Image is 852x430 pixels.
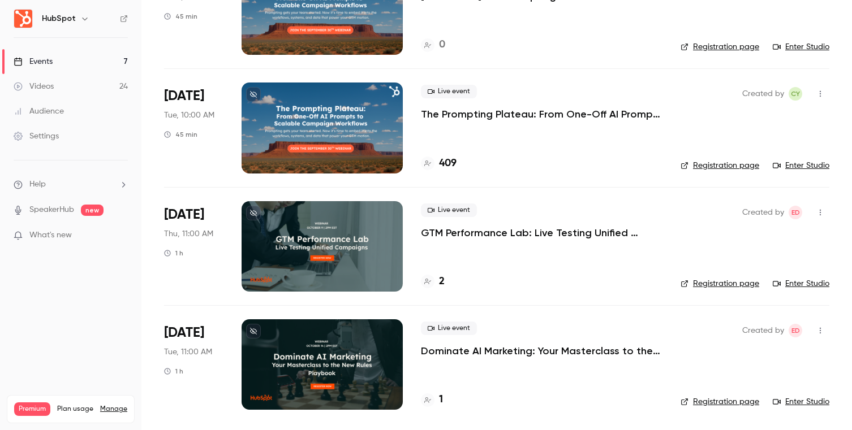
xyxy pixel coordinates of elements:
[421,226,662,240] a: GTM Performance Lab: Live Testing Unified Campaigns
[14,131,59,142] div: Settings
[421,203,477,217] span: Live event
[57,405,93,414] span: Plan usage
[42,13,76,24] h6: HubSpot
[421,322,477,335] span: Live event
[791,206,800,219] span: ED
[14,179,128,190] li: help-dropdown-opener
[681,278,759,289] a: Registration page
[681,396,759,407] a: Registration page
[14,81,54,92] div: Videos
[114,231,128,241] iframe: Noticeable Trigger
[29,229,72,241] span: What's new
[742,87,784,101] span: Created by
[421,37,445,53] a: 0
[791,87,800,101] span: CY
[164,130,197,139] div: 45 min
[164,82,223,173] div: Sep 30 Tue, 1:00 PM (America/New York)
[164,110,214,121] span: Tue, 10:00 AM
[791,324,800,337] span: ED
[421,85,477,98] span: Live event
[14,56,53,67] div: Events
[164,206,204,224] span: [DATE]
[773,278,829,289] a: Enter Studio
[742,324,784,337] span: Created by
[681,160,759,171] a: Registration page
[14,402,50,416] span: Premium
[742,206,784,219] span: Created by
[439,274,445,289] h4: 2
[164,324,204,342] span: [DATE]
[789,324,802,337] span: Elika Dizechi
[164,12,197,21] div: 45 min
[681,41,759,53] a: Registration page
[29,179,46,190] span: Help
[14,10,32,28] img: HubSpot
[439,37,445,53] h4: 0
[164,249,183,258] div: 1 h
[421,344,662,358] a: Dominate AI Marketing: Your Masterclass to the New Rules Playbook
[439,392,443,407] h4: 1
[773,396,829,407] a: Enter Studio
[164,201,223,292] div: Oct 9 Thu, 2:00 PM (America/New York)
[773,160,829,171] a: Enter Studio
[421,107,662,121] a: The Prompting Plateau: From One-Off AI Prompts to Scalable Campaign Workflows
[164,346,212,358] span: Tue, 11:00 AM
[164,87,204,105] span: [DATE]
[164,319,223,410] div: Oct 14 Tue, 2:00 PM (America/New York)
[164,367,183,376] div: 1 h
[29,204,74,216] a: SpeakerHub
[789,206,802,219] span: Elika Dizechi
[421,156,457,171] a: 409
[421,392,443,407] a: 1
[100,405,127,414] a: Manage
[81,205,104,216] span: new
[164,228,213,240] span: Thu, 11:00 AM
[773,41,829,53] a: Enter Studio
[421,274,445,289] a: 2
[439,156,457,171] h4: 409
[14,106,64,117] div: Audience
[789,87,802,101] span: Celine Yung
